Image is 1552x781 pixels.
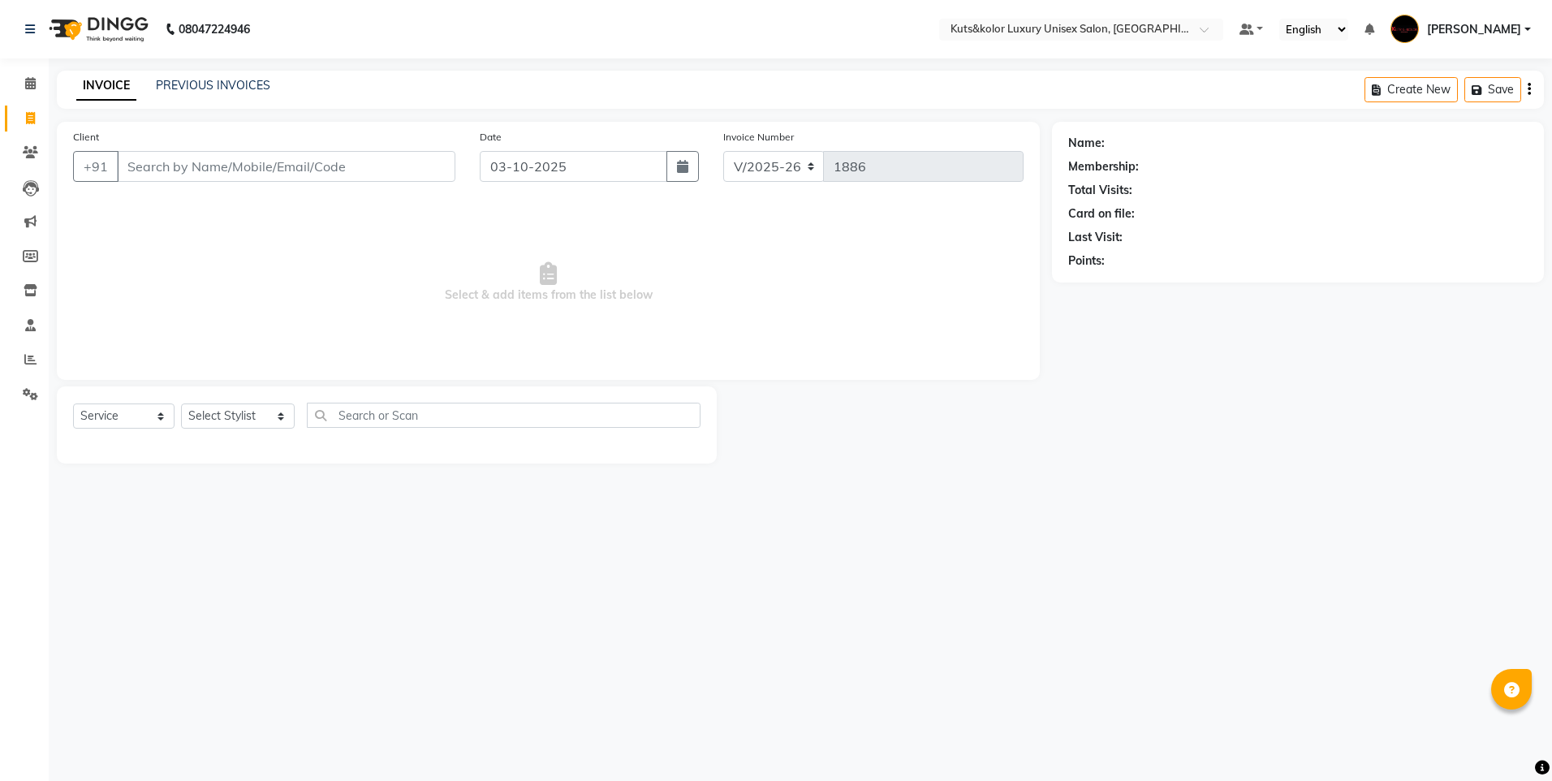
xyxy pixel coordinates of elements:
[179,6,250,52] b: 08047224946
[1068,182,1132,199] div: Total Visits:
[76,71,136,101] a: INVOICE
[1390,15,1419,43] img: Jasim Ansari
[1364,77,1458,102] button: Create New
[723,130,794,145] label: Invoice Number
[73,151,119,182] button: +91
[156,78,270,93] a: PREVIOUS INVOICES
[1427,21,1521,38] span: [PERSON_NAME]
[1068,229,1123,246] div: Last Visit:
[41,6,153,52] img: logo
[480,130,502,145] label: Date
[1068,158,1139,175] div: Membership:
[117,151,455,182] input: Search by Name/Mobile/Email/Code
[1484,716,1536,765] iframe: chat widget
[1068,205,1135,222] div: Card on file:
[1068,252,1105,270] div: Points:
[73,130,99,145] label: Client
[307,403,701,428] input: Search or Scan
[1464,77,1521,102] button: Save
[1068,135,1105,152] div: Name:
[73,201,1024,364] span: Select & add items from the list below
